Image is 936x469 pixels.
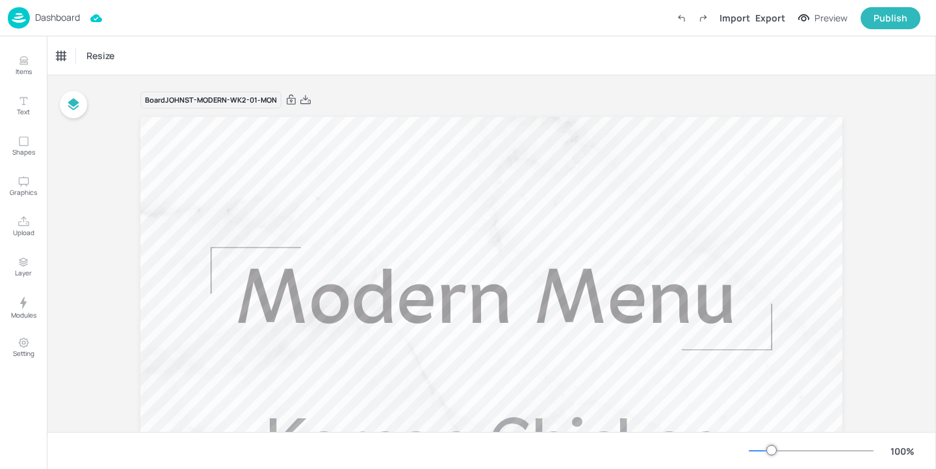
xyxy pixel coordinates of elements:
div: Export [755,11,785,25]
div: 100 % [887,444,918,458]
img: logo-86c26b7e.jpg [8,7,30,29]
label: Undo (Ctrl + Z) [670,7,692,29]
div: Import [720,11,750,25]
div: Publish [874,11,907,25]
label: Redo (Ctrl + Y) [692,7,714,29]
div: Preview [814,11,848,25]
button: Preview [790,8,855,28]
span: Resize [84,49,117,62]
button: Publish [861,7,920,29]
div: Board JOHNST-MODERN-WK2-01-MON [140,92,281,109]
p: Dashboard [35,13,80,22]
